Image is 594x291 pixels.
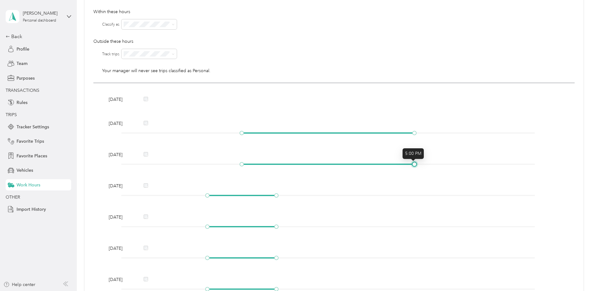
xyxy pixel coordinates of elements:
span: Work Hours [17,182,40,188]
span: Purposes [17,75,35,81]
span: Tracker Settings [17,124,49,130]
span: [DATE] [109,96,131,103]
span: Profile [17,46,29,52]
span: OTHER [6,195,20,200]
span: TRIPS [6,112,17,117]
p: Within these hours [93,8,575,15]
span: [DATE] [109,151,131,158]
div: [PERSON_NAME] [23,10,62,17]
label: Classify as [102,22,119,27]
div: Personal dashboard [23,19,56,22]
span: Team [17,60,27,67]
iframe: Everlance-gr Chat Button Frame [559,256,594,291]
span: [DATE] [109,183,131,189]
button: Help center [3,281,35,288]
span: Rules [17,99,27,106]
div: 5:00 PM [403,148,424,159]
span: Favorite Trips [17,138,44,145]
label: Track trips [102,52,119,57]
span: [DATE] [109,214,131,220]
span: Favorite Places [17,153,47,159]
div: Back [6,33,68,40]
p: Outside these hours [93,38,575,45]
span: [DATE] [109,276,131,283]
span: Vehicles [17,167,33,174]
span: Import History [17,206,46,213]
span: [DATE] [109,120,131,127]
span: [DATE] [109,245,131,252]
p: Your manager will never see trips classified as Personal. [102,67,575,74]
span: TRANSACTIONS [6,88,39,93]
